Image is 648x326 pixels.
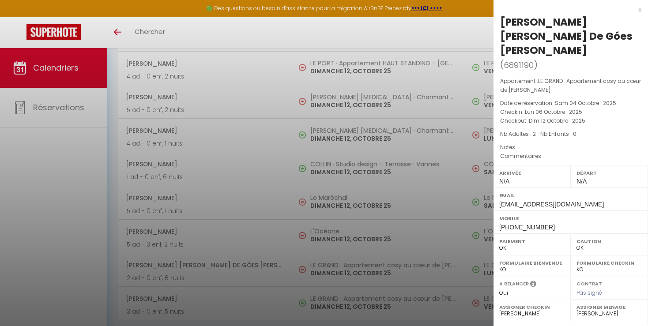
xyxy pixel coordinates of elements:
p: Checkout : [500,116,641,125]
span: Lun 06 Octobre . 2025 [525,108,582,116]
p: Checkin : [500,108,641,116]
label: Paiement [499,237,565,246]
label: Assigner Checkin [499,303,565,311]
p: Appartement : [500,77,641,94]
label: Email [499,191,642,200]
div: [PERSON_NAME] [PERSON_NAME] De Góes [PERSON_NAME] [500,15,641,57]
label: Assigner Menage [576,303,642,311]
span: [PHONE_NUMBER] [499,224,555,231]
label: Départ [576,169,642,177]
span: Nb Adultes : 2 - [500,130,576,138]
label: Formulaire Bienvenue [499,259,565,267]
span: ( ) [500,59,538,71]
span: N/A [499,178,509,185]
label: Contrat [576,280,602,286]
span: - [544,152,547,160]
span: - [518,143,521,151]
p: Date de réservation : [500,99,641,108]
label: Arrivée [499,169,565,177]
span: [EMAIL_ADDRESS][DOMAIN_NAME] [499,201,604,208]
span: 6891190 [504,60,534,71]
label: Caution [576,237,642,246]
label: A relancer [499,280,529,288]
span: N/A [576,178,587,185]
p: Notes : [500,143,641,152]
label: Mobile [499,214,642,223]
div: x [494,4,641,15]
span: Nb Enfants : 0 [540,130,576,138]
p: Commentaires : [500,152,641,161]
i: Sélectionner OUI si vous souhaiter envoyer les séquences de messages post-checkout [530,280,536,290]
span: Dim 12 Octobre . 2025 [529,117,585,124]
label: Formulaire Checkin [576,259,642,267]
span: Sam 04 Octobre . 2025 [555,99,616,107]
span: LE GRAND · Appartement cosy au cœur de [PERSON_NAME] [500,77,641,94]
span: Pas signé [576,289,602,296]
